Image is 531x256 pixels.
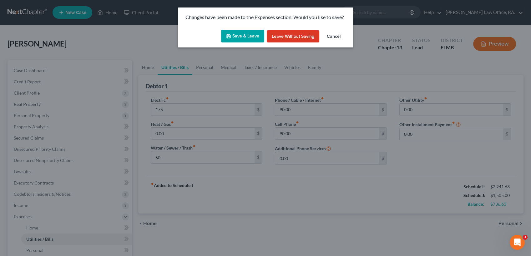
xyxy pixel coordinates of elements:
[221,30,264,43] button: Save & Leave
[510,235,525,250] iframe: Intercom live chat
[267,30,319,43] button: Leave without Saving
[322,30,346,43] button: Cancel
[523,235,528,240] span: 3
[185,14,346,21] p: Changes have been made to the Expenses section. Would you like to save?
